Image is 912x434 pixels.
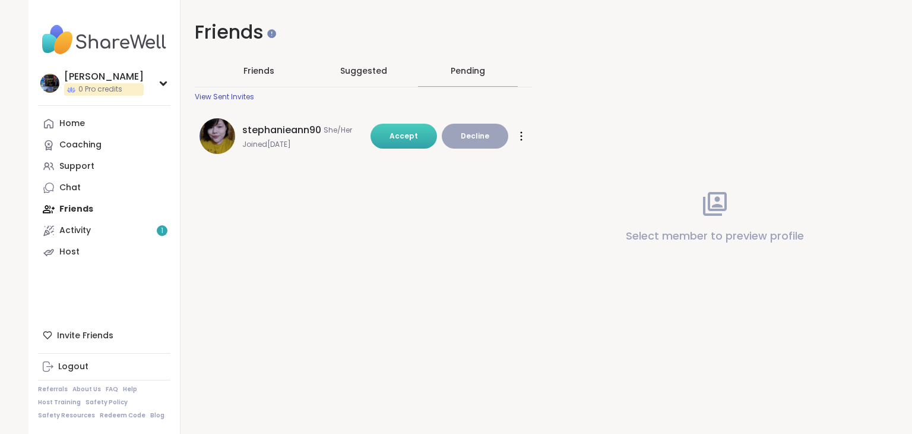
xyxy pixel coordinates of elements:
[389,131,418,141] span: Accept
[242,140,363,149] span: Joined [DATE]
[59,139,102,151] div: Coaching
[38,156,170,177] a: Support
[38,385,68,394] a: Referrals
[38,241,170,263] a: Host
[85,398,128,407] a: Safety Policy
[72,385,101,394] a: About Us
[242,123,321,137] span: stephanieann90
[451,65,485,77] div: Pending
[38,398,81,407] a: Host Training
[78,84,122,95] span: 0 Pro credits
[59,182,81,194] div: Chat
[442,124,508,149] button: Decline
[243,65,274,77] span: Friends
[38,113,170,134] a: Home
[59,161,94,172] div: Support
[106,385,118,394] a: FAQ
[461,131,489,141] span: Decline
[38,411,95,420] a: Safety Resources
[267,29,276,38] iframe: Spotlight
[199,118,235,154] img: stephanieann90
[370,124,437,149] button: Accept
[324,125,352,135] span: She/Her
[38,325,170,346] div: Invite Friends
[59,246,80,258] div: Host
[161,226,163,236] span: 1
[38,19,170,61] img: ShareWell Nav Logo
[38,134,170,156] a: Coaching
[195,19,532,46] h1: Friends
[38,177,170,199] a: Chat
[38,220,170,241] a: Activity1
[150,411,164,420] a: Blog
[64,70,144,83] div: [PERSON_NAME]
[195,92,254,102] div: View Sent Invites
[38,356,170,378] a: Logout
[59,118,85,130] div: Home
[59,225,91,237] div: Activity
[123,385,137,394] a: Help
[100,411,145,420] a: Redeem Code
[40,74,59,93] img: Sheilah
[340,65,387,77] span: Suggested
[626,228,804,244] p: Select member to preview profile
[58,361,88,373] div: Logout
